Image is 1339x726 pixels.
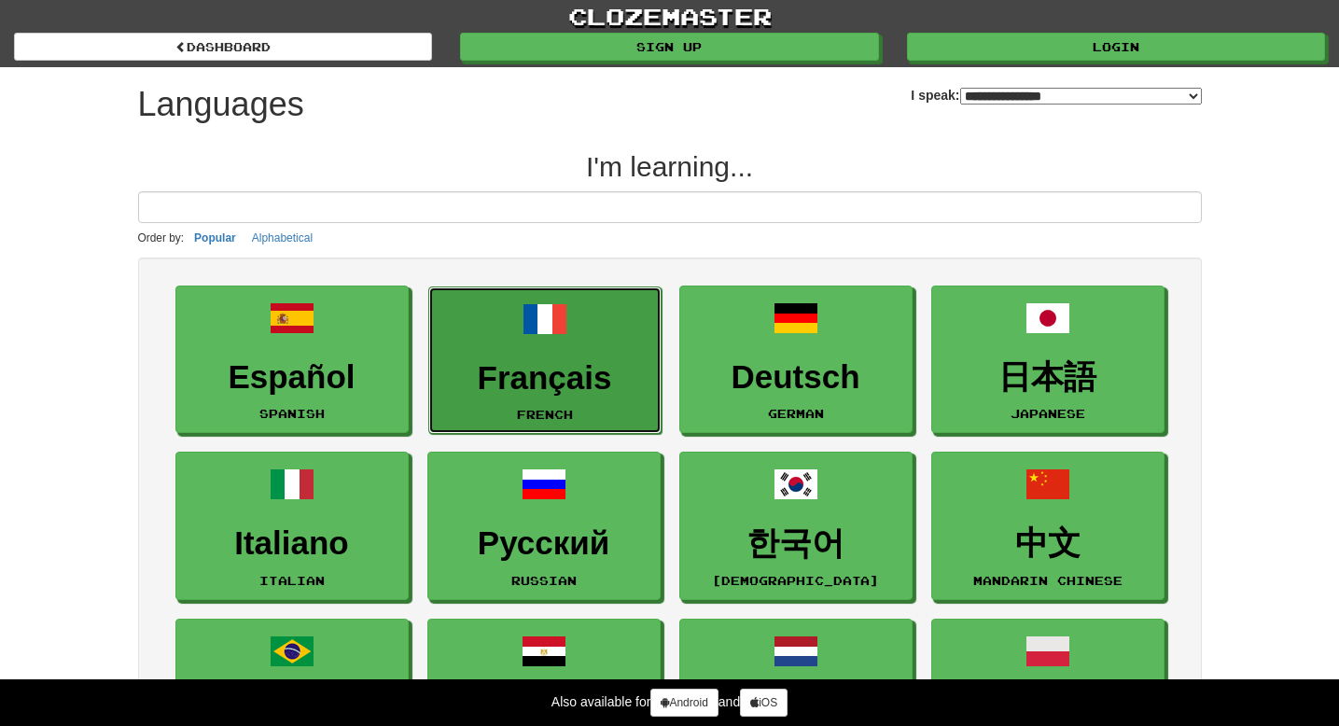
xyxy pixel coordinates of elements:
h3: Italiano [186,525,398,562]
h3: Français [439,360,651,397]
a: dashboard [14,33,432,61]
a: FrançaisFrench [428,286,662,435]
a: 中文Mandarin Chinese [931,452,1165,600]
small: French [517,408,573,421]
a: ItalianoItalian [175,452,409,600]
a: DeutschGerman [679,286,913,434]
button: Alphabetical [246,228,318,248]
a: Android [650,689,718,717]
a: 한국어[DEMOGRAPHIC_DATA] [679,452,913,600]
h1: Languages [138,86,304,123]
h2: I'm learning... [138,151,1202,182]
label: I speak: [911,86,1201,105]
h3: Русский [438,525,650,562]
h3: 한국어 [690,525,902,562]
button: Popular [188,228,242,248]
a: Sign up [460,33,878,61]
small: [DEMOGRAPHIC_DATA] [712,574,879,587]
small: Russian [511,574,577,587]
small: Japanese [1011,407,1085,420]
h3: 日本語 [941,359,1154,396]
small: Mandarin Chinese [973,574,1123,587]
a: РусскийRussian [427,452,661,600]
h3: 中文 [941,525,1154,562]
small: Order by: [138,231,185,244]
h3: Español [186,359,398,396]
h3: Deutsch [690,359,902,396]
a: 日本語Japanese [931,286,1165,434]
a: Login [907,33,1325,61]
small: Italian [259,574,325,587]
select: I speak: [960,88,1202,105]
small: Spanish [259,407,325,420]
a: EspañolSpanish [175,286,409,434]
small: German [768,407,824,420]
a: iOS [740,689,788,717]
